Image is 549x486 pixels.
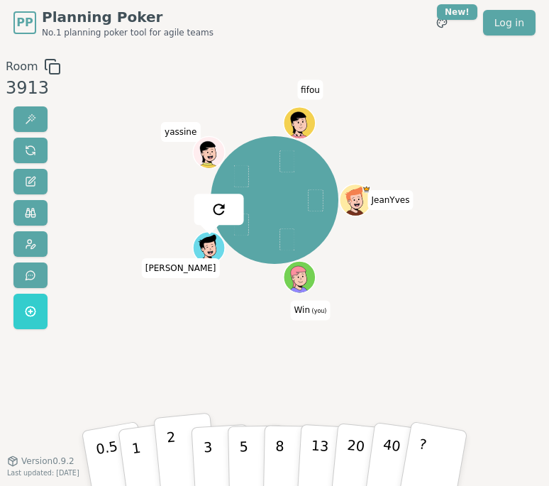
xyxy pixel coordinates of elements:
button: Change avatar [13,231,48,257]
span: Version 0.9.2 [21,455,74,467]
span: Click to change your name [161,122,200,142]
button: Watch only [13,200,48,226]
span: Room [6,58,38,75]
span: Click to change your name [290,301,330,321]
button: Reset votes [13,138,48,163]
span: No.1 planning poker tool for agile teams [42,27,213,38]
a: PPPlanning PokerNo.1 planning poker tool for agile teams [13,7,213,38]
span: PP [16,14,33,31]
span: Click to change your name [142,258,220,278]
a: Log in [483,10,536,35]
button: Version0.9.2 [7,455,74,467]
div: New! [437,4,477,20]
button: Change name [13,169,48,194]
div: 3913 [6,75,61,101]
button: Send feedback [13,263,48,288]
span: Click to change your name [367,190,413,210]
span: Click to change your name [297,80,323,100]
span: JeanYves is the host [362,185,370,193]
button: Click to change your avatar [284,263,314,292]
span: (you) [310,309,327,315]
img: reset [211,201,228,218]
button: New! [429,10,455,35]
button: Get a named room [13,294,48,329]
button: Reveal votes [13,106,48,132]
span: Planning Poker [42,7,213,27]
span: Last updated: [DATE] [7,469,79,477]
